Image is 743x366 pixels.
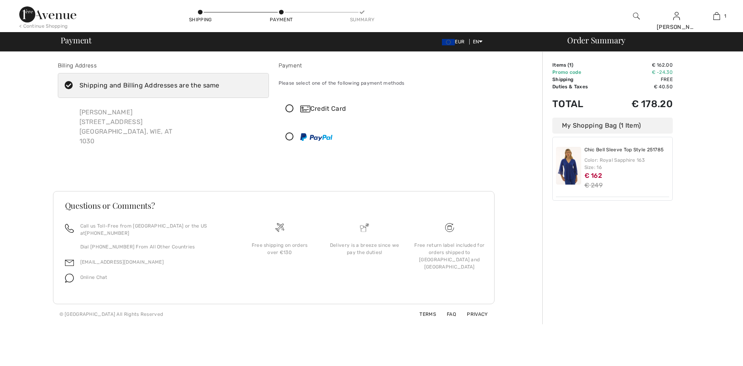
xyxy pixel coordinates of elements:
[552,83,608,90] td: Duties & Taxes
[413,242,486,270] div: Free return label included for orders shipped to [GEOGRAPHIC_DATA] and [GEOGRAPHIC_DATA]
[61,36,92,44] span: Payment
[65,224,74,233] img: call
[300,133,332,141] img: PayPal
[673,11,680,21] img: My Info
[673,12,680,20] a: Sign In
[445,223,454,232] img: Free shipping on orders over &#8364;130
[59,311,163,318] div: © [GEOGRAPHIC_DATA] All Rights Reserved
[552,69,608,76] td: Promo code
[328,242,401,256] div: Delivery is a breeze since we pay the duties!
[244,242,316,256] div: Free shipping on orders over €130
[552,118,673,134] div: My Shopping Bag (1 Item)
[657,23,696,31] div: [PERSON_NAME]
[80,259,164,265] a: [EMAIL_ADDRESS][DOMAIN_NAME]
[350,16,374,23] div: Summary
[584,172,603,179] span: € 162
[608,61,673,69] td: € 162.00
[300,106,310,112] img: Credit Card
[608,69,673,76] td: € -24.30
[410,311,436,317] a: Terms
[584,181,603,189] s: € 249
[608,83,673,90] td: € 40.50
[19,22,68,30] div: < Continue Shopping
[279,61,490,70] div: Payment
[73,101,179,152] div: [PERSON_NAME] [STREET_ADDRESS] [GEOGRAPHIC_DATA], WIE, AT 1030
[558,36,738,44] div: Order Summary
[442,39,468,45] span: EUR
[697,11,736,21] a: 1
[65,258,74,267] img: email
[19,6,76,22] img: 1ère Avenue
[713,11,720,21] img: My Bag
[442,39,455,45] img: Euro
[279,73,490,93] div: Please select one of the following payment methods
[608,90,673,118] td: € 178.20
[584,157,670,171] div: Color: Royal Sapphire 163 Size: 16
[79,81,220,90] div: Shipping and Billing Addresses are the same
[552,90,608,118] td: Total
[552,76,608,83] td: Shipping
[80,243,228,250] p: Dial [PHONE_NUMBER] From All Other Countries
[360,223,369,232] img: Delivery is a breeze since we pay the duties!
[275,223,284,232] img: Free shipping on orders over &#8364;130
[633,11,640,21] img: search the website
[80,274,108,280] span: Online Chat
[65,274,74,283] img: chat
[584,147,664,153] a: Chic Bell Sleeve Top Style 251785
[80,222,228,237] p: Call us Toll-Free from [GEOGRAPHIC_DATA] or the US at
[556,147,581,185] img: Chic Bell Sleeve Top Style 251785
[437,311,456,317] a: FAQ
[85,230,129,236] a: [PHONE_NUMBER]
[188,16,212,23] div: Shipping
[65,201,482,209] h3: Questions or Comments?
[457,311,488,317] a: Privacy
[58,61,269,70] div: Billing Address
[569,62,572,68] span: 1
[269,16,293,23] div: Payment
[608,76,673,83] td: Free
[473,39,483,45] span: EN
[724,12,726,20] span: 1
[300,104,484,114] div: Credit Card
[552,61,608,69] td: Items ( )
